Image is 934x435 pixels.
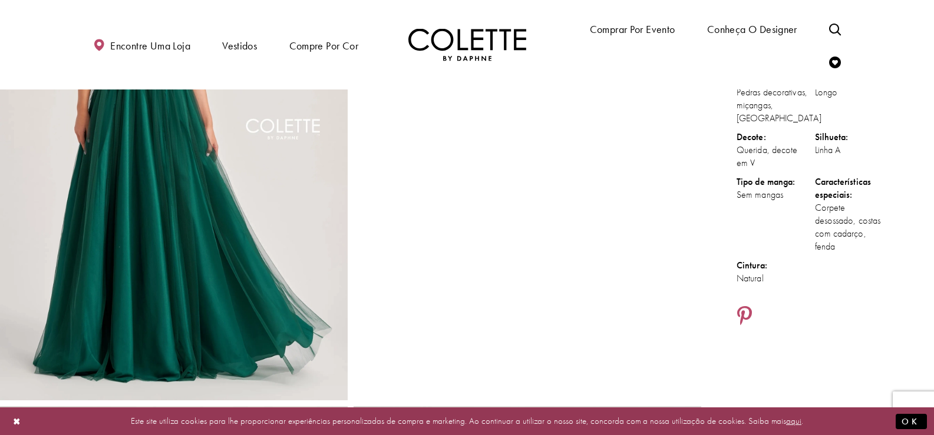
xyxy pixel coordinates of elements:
font: Silhueta: [815,131,849,143]
font: Compre por cor [289,39,358,52]
font: Corpete desossado, costas com cadarço, fenda [815,201,881,253]
font: Comprar por evento [590,22,675,36]
font: Sem mangas [737,188,783,201]
font: Vestidos [222,39,257,52]
a: Verificar lista de desejos [826,45,844,78]
font: Natural [737,272,764,284]
font: Longo [815,86,838,98]
span: Vestidos [219,28,260,62]
font: OK [902,416,921,427]
span: Compre por cor [286,28,361,62]
button: Fechar diálogo [7,411,27,431]
a: Conheça o designer [704,12,800,45]
a: aqui [786,415,801,427]
font: . [801,415,803,427]
a: Compartilhe usando o Pinterest - Abre em uma nova aba [737,306,753,328]
font: Conheça o designer [707,22,797,36]
img: Colette por Daphne [408,29,526,61]
font: Encontre uma loja [110,39,190,52]
font: Decote: [737,131,766,143]
font: Querida, decote em V [737,144,798,169]
a: Visite a página inicial [408,29,526,61]
font: Tipo de manga: [737,175,795,188]
font: Pedras decorativas, miçangas, [GEOGRAPHIC_DATA] [737,86,821,124]
font: Linha A [815,144,841,156]
a: Encontre uma loja [90,28,193,62]
font: Cintura: [737,259,767,271]
button: Enviar diálogo [896,413,927,429]
font: Este site utiliza cookies para lhe proporcionar experiências personalizadas de compra e marketing... [131,415,786,427]
a: Alternar pesquisa [826,12,844,45]
span: Comprar por evento [587,12,678,45]
font: Características especiais: [815,175,872,201]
